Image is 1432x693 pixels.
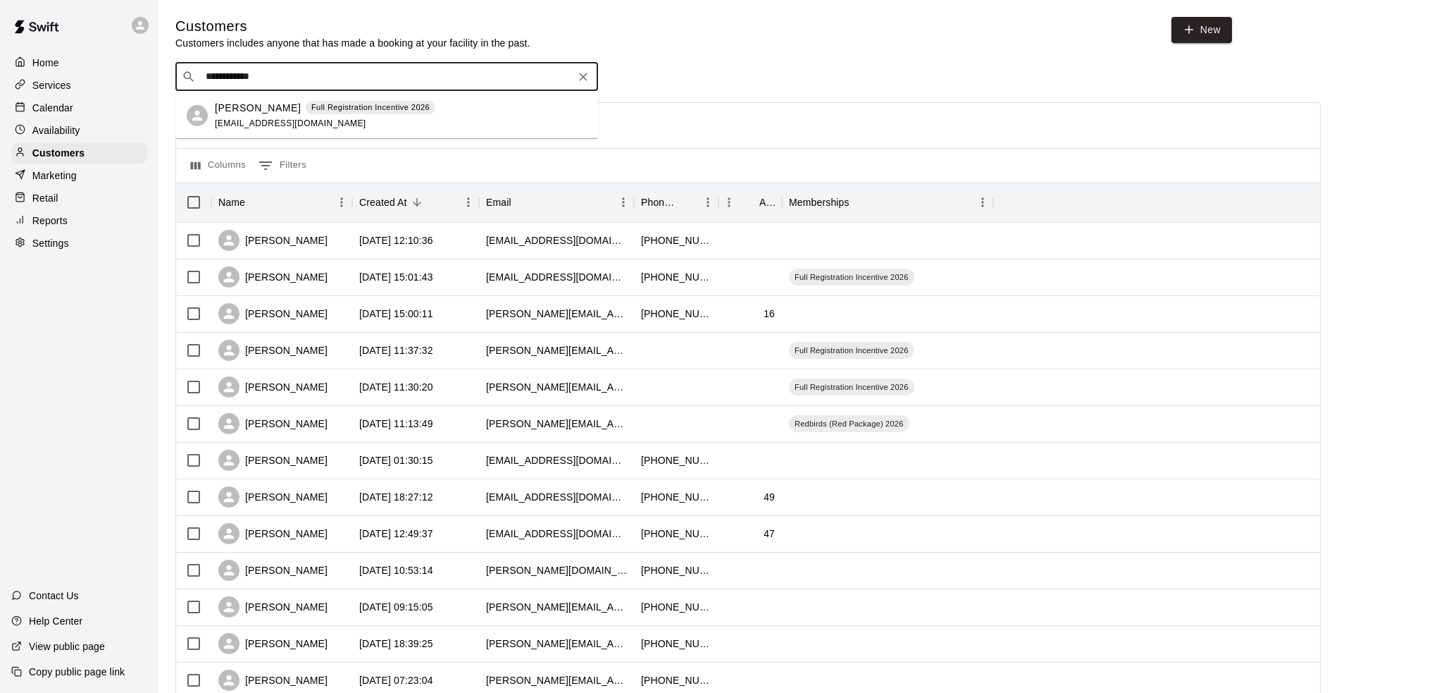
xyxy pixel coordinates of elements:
div: 16 [764,307,775,321]
div: +13144969554 [641,490,711,504]
div: +13144586989 [641,673,711,687]
div: +13143096606 [641,270,711,284]
div: Age [718,183,782,222]
a: Retail [11,188,147,209]
button: Show filters [255,154,310,177]
div: [PERSON_NAME] [218,450,328,471]
button: Sort [511,192,531,212]
p: Marketing [32,168,77,183]
div: 2025-08-15 15:00:11 [359,307,433,321]
div: 2025-08-09 18:39:25 [359,637,433,651]
button: Clear [573,67,593,87]
div: [PERSON_NAME] [218,376,328,398]
div: +16462837858 [641,527,711,541]
div: Memberships [782,183,993,222]
div: +13147988243 [641,307,711,321]
p: Home [32,56,59,70]
p: Calendar [32,101,73,115]
button: Menu [697,192,718,213]
div: Full Registration Incentive 2026 [789,269,914,286]
div: [PERSON_NAME] [218,303,328,324]
button: Sort [740,192,759,212]
div: Age [759,183,775,222]
div: Phone Number [641,183,678,222]
a: Calendar [11,97,147,118]
a: Home [11,52,147,73]
div: katedowd10@gmail.com [486,233,627,247]
p: [PERSON_NAME] [215,101,301,116]
div: Search customers by name or email [175,63,598,91]
button: Menu [718,192,740,213]
div: +13145173222 [641,233,711,247]
div: 2025-08-13 12:49:37 [359,527,433,541]
div: 2025-08-15 11:30:20 [359,380,433,394]
div: [PERSON_NAME] [218,670,328,691]
div: [PERSON_NAME] [218,340,328,361]
div: +16363858590 [641,453,711,467]
p: View public page [29,639,105,654]
div: henry.ladenberger@icloud.com [486,307,627,321]
p: Contact Us [29,589,79,603]
div: Memberships [789,183,849,222]
div: Email [486,183,511,222]
div: 49 [764,490,775,504]
p: Availability [32,123,80,137]
button: Menu [972,192,993,213]
p: Copy public page link [29,665,125,679]
div: [PERSON_NAME] [218,413,328,434]
div: 2025-08-18 12:10:36 [359,233,433,247]
button: Select columns [187,154,249,177]
div: +13149520101 [641,600,711,614]
div: +13145416906 [641,637,711,651]
div: [PERSON_NAME] [218,633,328,654]
div: Created At [359,183,407,222]
div: [PERSON_NAME] [218,596,328,618]
div: 2025-08-14 18:27:12 [359,490,433,504]
p: Full Registration Incentive 2026 [311,102,430,114]
a: Reports [11,210,147,231]
div: Full Registration Incentive 2026 [789,342,914,359]
a: Marketing [11,165,147,186]
button: Sort [407,192,427,212]
button: Sort [678,192,697,212]
div: [PERSON_NAME] [218,486,328,508]
div: coreypick@gmail.com [486,527,627,541]
div: bellovichlady@yahoo.com [486,453,627,467]
button: Sort [849,192,869,212]
a: Customers [11,142,147,164]
a: Availability [11,120,147,141]
p: Services [32,78,71,92]
div: davehyunch@gmail.com [486,490,627,504]
button: Menu [458,192,479,213]
div: 2025-08-15 15:01:43 [359,270,433,284]
div: jeremy@sicrankshaft.com [486,343,627,357]
div: [PERSON_NAME] [218,523,328,544]
button: Menu [331,192,352,213]
a: Settings [11,233,147,254]
span: [EMAIL_ADDRESS][DOMAIN_NAME] [215,118,366,128]
div: taylor.saleem@gmail.com [486,673,627,687]
div: Name [218,183,245,222]
p: Help Center [29,614,82,628]
div: Redbirds (Red Package) 2026 [789,415,909,432]
span: Full Registration Incentive 2026 [789,381,914,393]
div: [PERSON_NAME] [218,266,328,288]
div: 2025-08-15 11:37:32 [359,343,433,357]
div: brent@onefamilychurch.com [486,417,627,431]
p: Retail [32,191,58,205]
h5: Customers [175,17,530,36]
div: 2025-08-15 01:30:15 [359,453,433,467]
div: Phone Number [634,183,718,222]
div: Oscar Thomas [187,105,208,126]
div: ernesto.segura@huschblackwell.com [486,380,627,394]
div: 47 [764,527,775,541]
button: Menu [613,192,634,213]
div: Created At [352,183,479,222]
div: 2025-08-15 11:13:49 [359,417,433,431]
